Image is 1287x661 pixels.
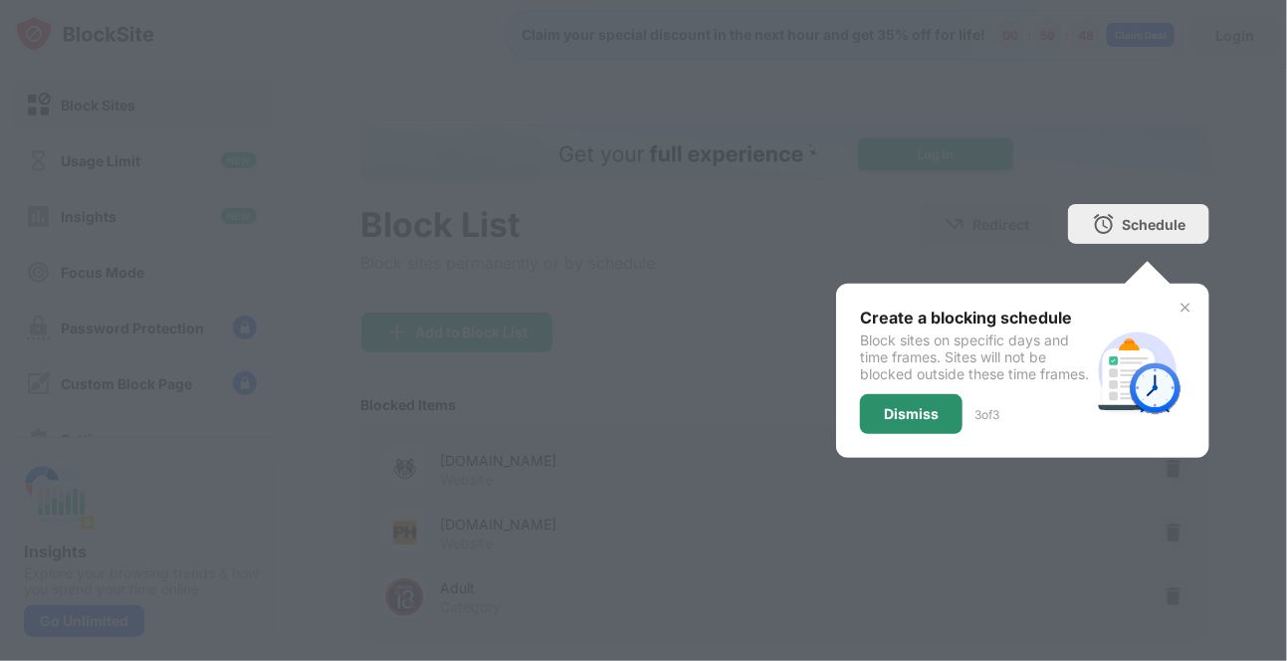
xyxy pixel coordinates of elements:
div: 3 of 3 [974,407,999,422]
img: schedule.svg [1090,324,1185,419]
img: x-button.svg [1178,300,1193,316]
div: Schedule [1122,216,1185,233]
div: Dismiss [884,406,939,422]
div: Block sites on specific days and time frames. Sites will not be blocked outside these time frames. [860,331,1090,382]
div: Create a blocking schedule [860,308,1090,328]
